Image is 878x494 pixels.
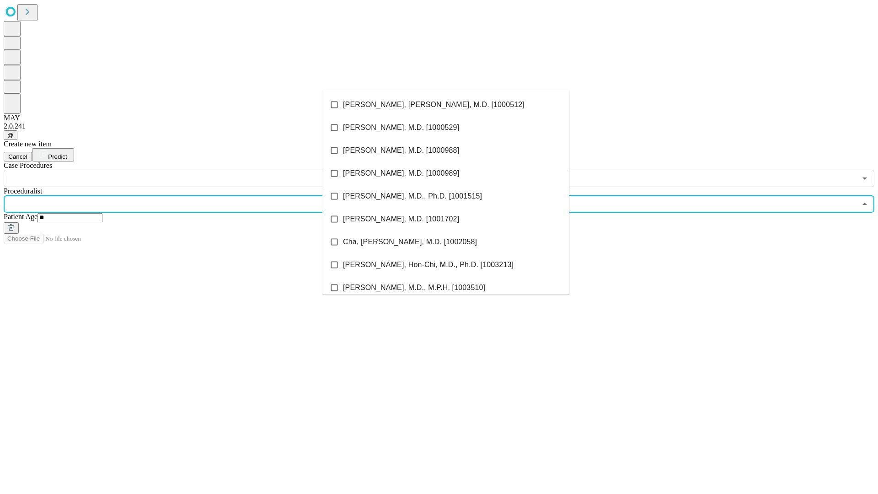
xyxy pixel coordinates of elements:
[858,172,871,185] button: Open
[4,161,52,169] span: Scheduled Procedure
[343,236,477,247] span: Cha, [PERSON_NAME], M.D. [1002058]
[343,191,482,202] span: [PERSON_NAME], M.D., Ph.D. [1001515]
[343,122,459,133] span: [PERSON_NAME], M.D. [1000529]
[4,140,52,148] span: Create new item
[343,282,485,293] span: [PERSON_NAME], M.D., M.P.H. [1003510]
[343,99,525,110] span: [PERSON_NAME], [PERSON_NAME], M.D. [1000512]
[343,145,459,156] span: [PERSON_NAME], M.D. [1000988]
[7,132,14,139] span: @
[343,168,459,179] span: [PERSON_NAME], M.D. [1000989]
[4,114,874,122] div: MAY
[343,214,459,225] span: [PERSON_NAME], M.D. [1001702]
[4,187,42,195] span: Proceduralist
[48,153,67,160] span: Predict
[4,152,32,161] button: Cancel
[858,198,871,210] button: Close
[4,130,17,140] button: @
[4,213,37,220] span: Patient Age
[343,259,514,270] span: [PERSON_NAME], Hon-Chi, M.D., Ph.D. [1003213]
[8,153,27,160] span: Cancel
[32,148,74,161] button: Predict
[4,122,874,130] div: 2.0.241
